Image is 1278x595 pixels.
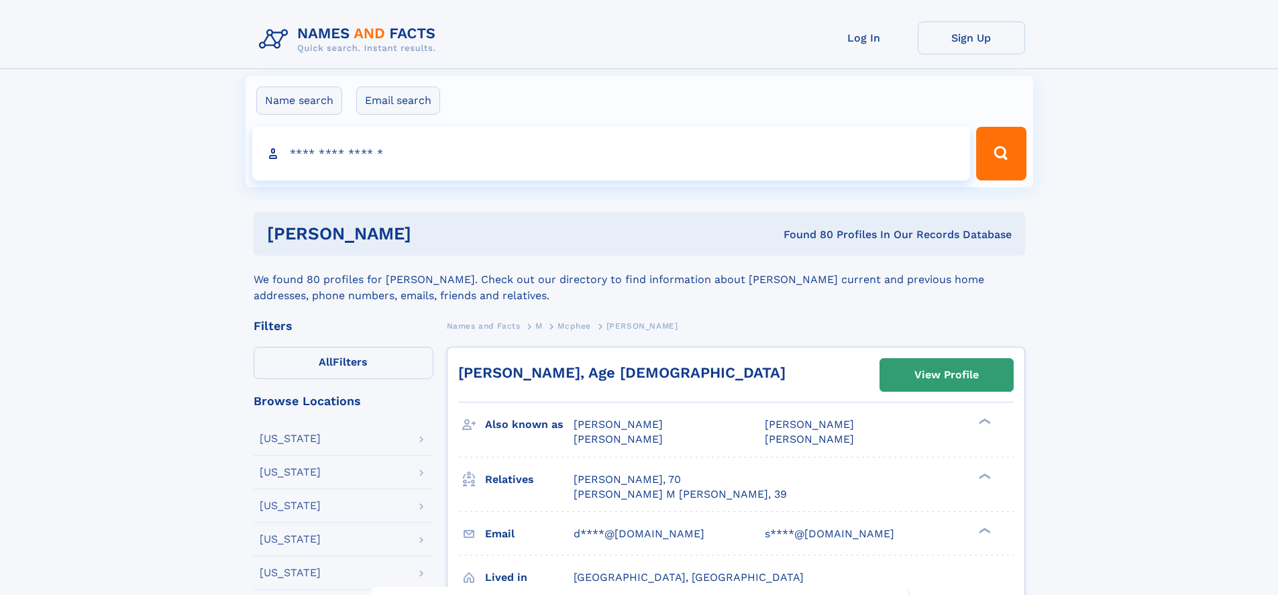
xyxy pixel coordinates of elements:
div: [US_STATE] [260,567,321,578]
div: We found 80 profiles for [PERSON_NAME]. Check out our directory to find information about [PERSON... [254,256,1025,304]
span: [PERSON_NAME] [765,418,854,431]
span: [PERSON_NAME] [574,433,663,445]
a: Mcphee [557,317,591,334]
input: search input [252,127,971,180]
a: Sign Up [918,21,1025,54]
h1: [PERSON_NAME] [267,225,598,242]
a: View Profile [880,359,1013,391]
div: Browse Locations [254,395,433,407]
div: [US_STATE] [260,534,321,545]
div: ❯ [975,417,992,426]
label: Name search [256,87,342,115]
div: View Profile [914,360,979,390]
span: [PERSON_NAME] [606,321,678,331]
a: Log In [810,21,918,54]
h3: Also known as [485,413,574,436]
span: [GEOGRAPHIC_DATA], [GEOGRAPHIC_DATA] [574,571,804,584]
span: [PERSON_NAME] [765,433,854,445]
div: [US_STATE] [260,433,321,444]
div: [US_STATE] [260,500,321,511]
span: Mcphee [557,321,591,331]
div: ❯ [975,472,992,480]
div: ❯ [975,526,992,535]
div: Found 80 Profiles In Our Records Database [597,227,1012,242]
a: M [535,317,543,334]
span: [PERSON_NAME] [574,418,663,431]
a: [PERSON_NAME] M [PERSON_NAME], 39 [574,487,787,502]
label: Email search [356,87,440,115]
div: [US_STATE] [260,467,321,478]
div: Filters [254,320,433,332]
label: Filters [254,347,433,379]
h3: Relatives [485,468,574,491]
h3: Lived in [485,566,574,589]
img: Logo Names and Facts [254,21,447,58]
button: Search Button [976,127,1026,180]
a: [PERSON_NAME], Age [DEMOGRAPHIC_DATA] [458,364,786,381]
span: All [319,356,333,368]
h3: Email [485,523,574,545]
a: [PERSON_NAME], 70 [574,472,681,487]
span: M [535,321,543,331]
a: Names and Facts [447,317,521,334]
